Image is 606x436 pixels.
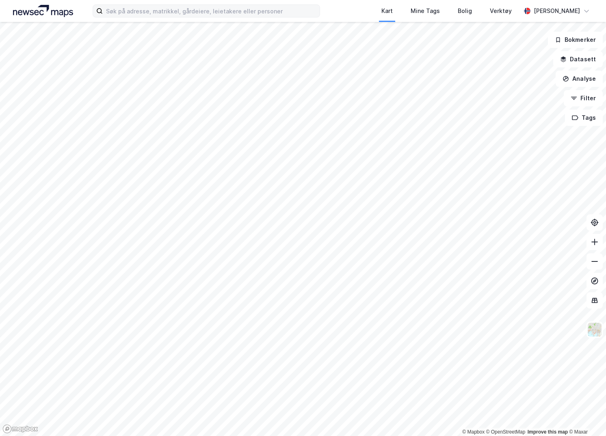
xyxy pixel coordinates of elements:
button: Datasett [553,51,603,67]
div: Verktøy [490,6,512,16]
img: Z [587,322,602,337]
div: [PERSON_NAME] [534,6,580,16]
div: Kart [381,6,393,16]
a: Mapbox [462,429,485,435]
button: Bokmerker [548,32,603,48]
img: logo.a4113a55bc3d86da70a041830d287a7e.svg [13,5,73,17]
a: OpenStreetMap [486,429,526,435]
button: Filter [564,90,603,106]
button: Analyse [556,71,603,87]
a: Mapbox homepage [2,424,38,434]
div: Bolig [458,6,472,16]
iframe: Chat Widget [565,397,606,436]
input: Søk på adresse, matrikkel, gårdeiere, leietakere eller personer [103,5,320,17]
div: Kontrollprogram for chat [565,397,606,436]
button: Tags [565,110,603,126]
a: Improve this map [528,429,568,435]
div: Mine Tags [411,6,440,16]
